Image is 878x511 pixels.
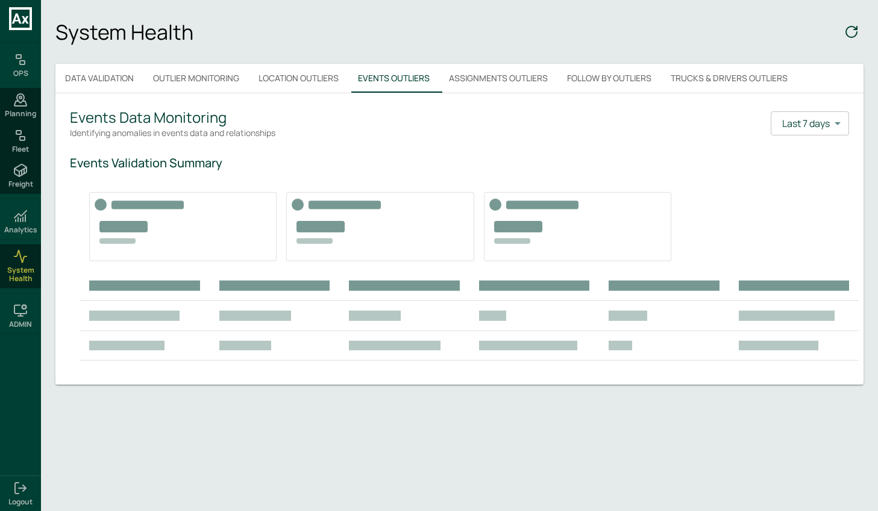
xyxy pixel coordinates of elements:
p: Identifying anomalies in events data and relationships [70,127,275,139]
div: dashboard tabs [55,64,864,93]
h1: System Health [55,19,193,45]
h5: Events Data Monitoring [70,108,275,127]
h6: Events Validation Summary [70,153,222,173]
button: Refresh data [839,20,864,44]
button: Outlier Monitoring [143,64,249,93]
span: Fleet [12,145,29,153]
button: Trucks & Drivers Outliers [661,64,797,93]
span: Freight [8,180,33,188]
span: System Health [2,266,39,283]
button: Location Outliers [249,64,348,93]
div: Last 7 days [774,111,849,135]
h6: Analytics [4,226,37,234]
h6: OPS [13,69,28,78]
button: Assignments Outliers [439,64,557,93]
button: Follow By Outliers [557,64,661,93]
span: Logout [8,498,33,506]
button: Events Outliers [348,64,439,93]
button: Data Validation [55,64,143,93]
h6: ADMIN [9,320,32,329]
span: Planning [5,110,36,118]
